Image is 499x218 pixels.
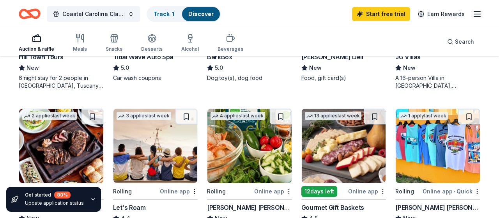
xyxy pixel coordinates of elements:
[73,46,87,52] div: Meals
[215,63,223,73] span: 5.0
[403,63,416,73] span: New
[27,63,39,73] span: New
[62,9,125,19] span: Coastal Carolina Classic
[396,109,480,183] img: Image for Ron Jon Surf Shop
[301,203,364,212] div: Gourmet Gift Baskets
[181,30,199,56] button: Alcohol
[423,186,480,196] div: Online app Quick
[106,30,122,56] button: Snacks
[117,112,171,120] div: 3 applies last week
[454,188,455,195] span: •
[106,46,122,52] div: Snacks
[19,46,54,52] div: Auction & raffle
[207,74,292,82] div: Dog toy(s), dog food
[121,63,129,73] span: 5.0
[348,186,386,196] div: Online app
[113,74,198,82] div: Car wash coupons
[305,112,361,120] div: 13 applies last week
[188,11,214,17] a: Discover
[395,203,480,212] div: [PERSON_NAME] [PERSON_NAME] Surf Shop
[19,109,103,183] img: Image for The Indigo Road Hospitality Group
[302,109,386,183] img: Image for Gourmet Gift Baskets
[352,7,410,21] a: Start free trial
[22,112,77,120] div: 2 applies last week
[73,30,87,56] button: Meals
[113,52,173,62] div: Tidal Wave Auto Spa
[207,52,232,62] div: BarkBox
[160,186,198,196] div: Online app
[395,187,414,196] div: Rolling
[19,74,104,90] div: 6 night stay for 2 people in [GEOGRAPHIC_DATA], Tuscany (charity rate is $1380; retails at $2200;...
[413,7,469,21] a: Earn Rewards
[147,6,221,22] button: Track· 1Discover
[218,46,243,52] div: Beverages
[301,186,337,197] div: 12 days left
[25,200,84,206] div: Update application status
[181,46,199,52] div: Alcohol
[25,191,84,199] div: Get started
[441,34,480,50] button: Search
[154,11,174,17] a: Track· 1
[254,186,292,196] div: Online app
[207,203,292,212] div: [PERSON_NAME] [PERSON_NAME]
[47,6,140,22] button: Coastal Carolina Classic
[141,30,163,56] button: Desserts
[455,37,474,46] span: Search
[301,74,386,82] div: Food, gift card(s)
[301,52,363,62] div: [PERSON_NAME] Deli
[395,74,480,90] div: A 16-person Villa in [GEOGRAPHIC_DATA], [GEOGRAPHIC_DATA], [GEOGRAPHIC_DATA] for 7days/6nights (R...
[19,30,54,56] button: Auction & raffle
[19,5,41,23] a: Home
[211,112,265,120] div: 4 applies last week
[395,52,420,62] div: JG Villas
[399,112,448,120] div: 1 apply last week
[207,109,292,183] img: Image for Harris Teeter
[141,46,163,52] div: Desserts
[218,30,243,56] button: Beverages
[19,52,64,62] div: Hill Town Tours
[113,109,198,183] img: Image for Let's Roam
[54,191,71,199] div: 80 %
[309,63,322,73] span: New
[207,187,226,196] div: Rolling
